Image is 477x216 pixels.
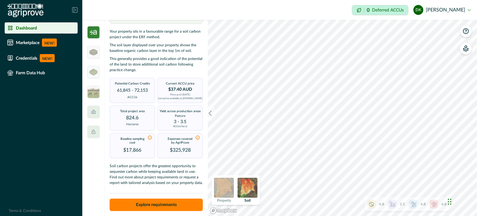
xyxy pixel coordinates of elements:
[87,86,100,98] img: insight_readygraze-175b0a17.jpg
[123,146,141,154] p: $17,866
[175,114,185,118] p: Pasture
[110,56,203,73] p: This generally provides a good indication of the potential of the land to store additional soil c...
[5,67,78,78] a: Farm Data Hub
[170,94,190,96] p: Price as of [DATE]
[168,87,192,92] p: $37.40 AUD
[5,52,78,65] a: CredentialsNEW!
[400,201,405,207] p: 3.1
[174,120,186,124] p: 3 - 3.5
[16,70,45,75] p: Farm Data Hub
[217,199,231,202] p: Property
[40,54,55,62] p: NEW!
[110,163,203,189] p: Soil carbon projects offer the greatest opportunity to sequester carbon while keeping available l...
[413,2,471,17] button: Daniel Keynes[PERSON_NAME]
[420,201,426,207] p: 4.8
[89,69,98,75] img: greenham_never_ever-a684a177.png
[210,207,237,214] a: Mapbox logo
[170,146,191,154] p: $325,928
[244,199,251,202] p: Soil
[441,201,447,207] p: 4.8
[379,201,384,207] p: 4.8
[5,36,78,49] a: MarketplaceNEW!
[448,192,452,211] div: Drag
[238,178,257,198] img: soil preview
[126,115,139,121] p: 824.6
[115,82,150,85] p: Potential Carbon Credits
[446,186,477,216] iframe: Chat Widget
[214,178,234,198] img: property preview
[110,199,203,211] button: Explore requirements
[372,8,404,12] p: Deferred ACCUs
[127,95,137,100] p: ACCUs
[87,26,100,39] img: insight_carbon-39e2b7a3.png
[117,87,148,94] p: 61,845 - 72,153
[110,29,203,40] p: Your property sits in a favourable range for a soil carbon project under the ERF method.
[158,97,202,100] a: Live prices available at [DOMAIN_NAME]
[166,137,195,145] p: Expenses covered by AgriProve
[173,125,188,128] p: ACCUs/ha/yr
[160,109,201,113] p: Yield across production areas
[9,209,41,213] a: Terms & Conditions
[16,56,37,61] p: Credentials
[7,4,43,17] img: Logo
[16,25,37,30] p: Dashboard
[126,122,139,127] p: Hectares
[118,137,147,145] p: Baseline sampling cost
[110,42,203,53] p: The soil layer displayed over your property shows the baseline organic carbon layer in the top 1m...
[120,109,145,113] p: Total project area
[208,20,477,216] canvas: Map
[367,8,370,13] p: 0
[5,22,78,34] a: Dashboard
[89,49,98,55] img: greenham_logo-5a2340bd.png
[166,82,194,85] p: Current ACCU price
[42,39,57,47] p: NEW!
[16,40,39,45] p: Marketplace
